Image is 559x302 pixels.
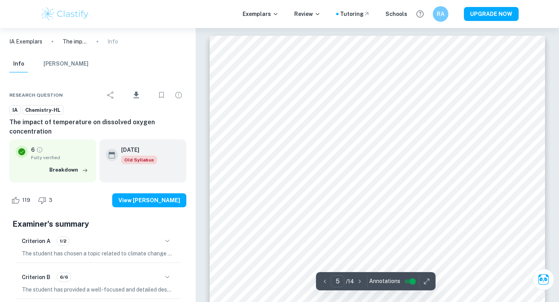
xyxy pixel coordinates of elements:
[45,196,57,204] span: 3
[121,146,151,154] h6: [DATE]
[57,238,69,245] span: 1/2
[31,154,90,161] span: Fully verified
[22,237,50,245] h6: Criterion A
[40,6,90,22] img: Clastify logo
[103,87,118,103] div: Share
[464,7,519,21] button: UPGRADE NOW
[121,156,157,164] div: Starting from the May 2025 session, the Chemistry IA requirements have changed. It's OK to refer ...
[47,164,90,176] button: Breakdown
[9,56,28,73] button: Info
[36,194,57,207] div: Dislike
[31,146,35,154] p: 6
[433,6,448,22] button: RA
[22,285,174,294] p: The student has provided a well-focused and detailed description of the aim of the experiment, wh...
[413,7,427,21] button: Help and Feedback
[22,249,174,258] p: The student has chosen a topic related to climate change and has justified its global significanc...
[10,106,20,114] span: IA
[108,37,118,46] p: Info
[346,277,354,286] p: / 14
[9,118,186,136] h6: The impact of temperature on dissolved oxygen concentration
[36,146,43,153] a: Grade fully verified
[385,10,407,18] a: Schools
[121,156,157,164] span: Old Syllabus
[120,85,152,105] div: Download
[22,273,50,281] h6: Criterion B
[294,10,321,18] p: Review
[340,10,370,18] a: Tutoring
[171,87,186,103] div: Report issue
[57,274,71,281] span: 6/6
[369,277,400,285] span: Annotations
[43,56,89,73] button: [PERSON_NAME]
[9,194,35,207] div: Like
[12,218,183,230] h5: Examiner's summary
[154,87,169,103] div: Bookmark
[62,37,87,46] p: The impact of temperature on dissolved oxygen concentration
[243,10,279,18] p: Exemplars
[22,105,64,115] a: Chemistry-HL
[9,105,21,115] a: IA
[9,92,63,99] span: Research question
[112,193,186,207] button: View [PERSON_NAME]
[23,106,63,114] span: Chemistry-HL
[436,10,445,18] h6: RA
[18,196,35,204] span: 119
[9,37,42,46] a: IA Exemplars
[533,269,554,290] button: Ask Clai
